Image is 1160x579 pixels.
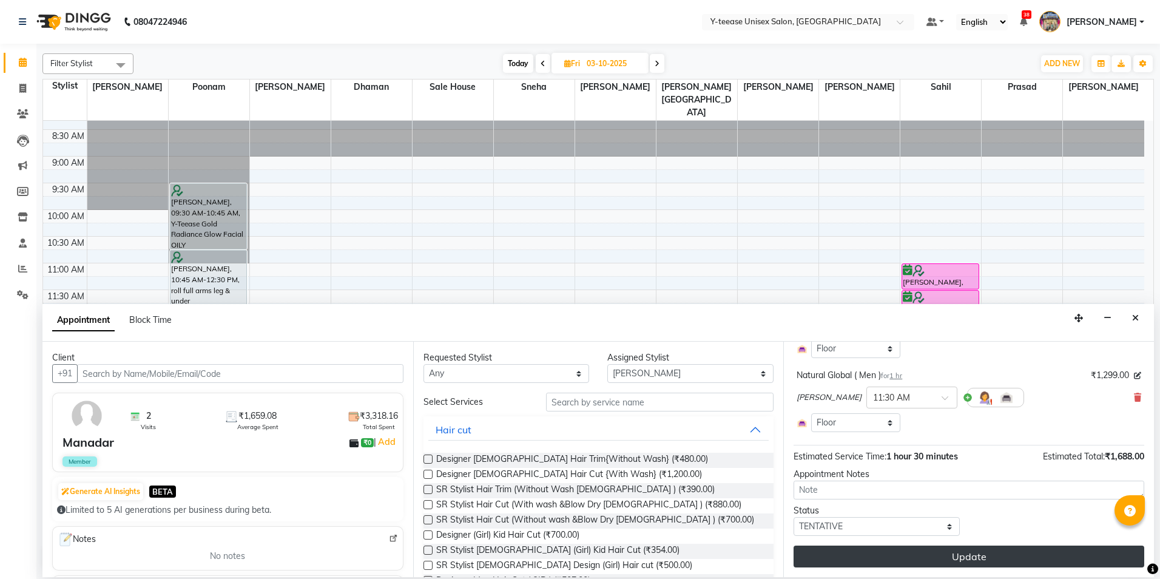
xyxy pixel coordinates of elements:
img: Neelam [1039,11,1061,32]
span: No notes [210,550,245,563]
span: [PERSON_NAME] [738,80,818,95]
div: Requested Stylist [423,351,590,364]
button: +91 [52,364,78,383]
div: [PERSON_NAME], 11:00 AM-11:30 AM, Seniour Hair Cut with Wash ( Men ) [902,264,979,289]
div: 11:00 AM [45,263,87,276]
img: Interior.png [999,390,1014,405]
i: Edit price [1134,372,1141,379]
span: | [374,435,397,449]
div: Client [52,351,403,364]
span: SR Stylist Hair Cut (Without wash &Blow Dry [DEMOGRAPHIC_DATA] ) (₹700.00) [436,513,754,529]
span: 1 hr [889,371,902,380]
div: 10:00 AM [45,210,87,223]
span: 38 [1022,10,1031,19]
div: Assigned Stylist [607,351,774,364]
div: Hair cut [436,422,471,437]
div: Status [794,504,960,517]
span: Designer (Girl) Kid Hair Cut (₹700.00) [436,529,579,544]
img: Hairdresser.png [977,390,992,405]
span: Today [503,54,533,73]
span: [PERSON_NAME] [87,80,168,95]
span: SR Stylist Hair Trim (Without Wash [DEMOGRAPHIC_DATA] ) (₹390.00) [436,483,715,498]
span: Visits [141,422,156,432]
input: Search by Name/Mobile/Email/Code [77,364,403,383]
span: Average Spent [237,422,278,432]
div: Stylist [43,80,87,92]
div: Select Services [414,396,538,408]
button: Hair cut [428,419,769,441]
span: Estimated Service Time: [794,451,886,462]
span: Dhaman [331,80,412,95]
span: SR Stylist [DEMOGRAPHIC_DATA] Design (Girl) Hair cut (₹500.00) [436,559,692,574]
b: 08047224946 [133,5,187,39]
span: [PERSON_NAME] [797,391,862,404]
div: [PERSON_NAME], 11:30 AM-12:00 PM, Head Massage (Without Wash coconut /Almond/olive Oil Men ) [902,291,979,316]
div: 9:30 AM [50,183,87,196]
span: Sale House [413,80,493,95]
span: Member [62,456,97,467]
div: 8:30 AM [50,130,87,143]
div: 10:30 AM [45,237,87,249]
span: ₹1,659.08 [238,410,277,422]
button: ADD NEW [1041,55,1083,72]
span: [PERSON_NAME] [819,80,900,95]
div: Manadar [62,433,114,452]
img: logo [31,5,114,39]
span: 1 hour 30 minutes [886,451,958,462]
span: Sneha [494,80,575,95]
span: Notes [58,532,96,547]
span: [PERSON_NAME] [1063,80,1144,95]
button: Update [794,546,1144,567]
span: ADD NEW [1044,59,1080,68]
span: [PERSON_NAME] [1067,16,1137,29]
input: Search by service name [546,393,774,411]
div: Natural Global ( Men ) [797,369,902,382]
span: [PERSON_NAME] [575,80,656,95]
span: Filter Stylist [50,58,93,68]
span: [PERSON_NAME] [250,80,331,95]
span: Fri [561,59,583,68]
img: Interior.png [797,344,808,354]
div: [PERSON_NAME], 10:45 AM-12:30 PM, roll full arms leg & under [170,251,247,342]
span: SR Stylist Hair Cut (With wash &Blow Dry [DEMOGRAPHIC_DATA] ) (₹880.00) [436,498,741,513]
span: SR Stylist [DEMOGRAPHIC_DATA] (Girl) Kid Hair Cut (₹354.00) [436,544,679,559]
span: [PERSON_NAME][GEOGRAPHIC_DATA] [656,80,737,120]
span: Designer [DEMOGRAPHIC_DATA] Hair Cut {With Wash} (₹1,200.00) [436,468,702,483]
div: 9:00 AM [50,157,87,169]
span: ₹0 [361,438,374,448]
span: Designer [DEMOGRAPHIC_DATA] Hair Trim{Without Wash} (₹480.00) [436,453,708,468]
span: Appointment [52,310,115,331]
span: BETA [149,486,176,497]
button: Generate AI Insights [58,483,143,500]
input: 2025-10-03 [583,55,644,73]
small: for [881,371,902,380]
a: 38 [1020,16,1027,27]
div: Appointment Notes [794,468,1144,481]
div: Limited to 5 AI generations per business during beta. [57,504,399,516]
span: Block Time [129,314,172,325]
span: ₹1,688.00 [1105,451,1144,462]
span: Total Spent [363,422,395,432]
a: Add [376,435,397,449]
img: avatar [69,398,104,433]
button: Close [1127,309,1144,328]
span: Prasad [982,80,1062,95]
div: 11:30 AM [45,290,87,303]
span: ₹1,299.00 [1091,369,1129,382]
span: Estimated Total: [1043,451,1105,462]
span: 2 [146,410,151,422]
span: Poonam [169,80,249,95]
span: Sahil [900,80,981,95]
div: [PERSON_NAME], 09:30 AM-10:45 AM, Y-Teease Gold Radiance Glow Facial OILY [170,184,247,249]
span: ₹3,318.16 [360,410,398,422]
img: Interior.png [797,418,808,428]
